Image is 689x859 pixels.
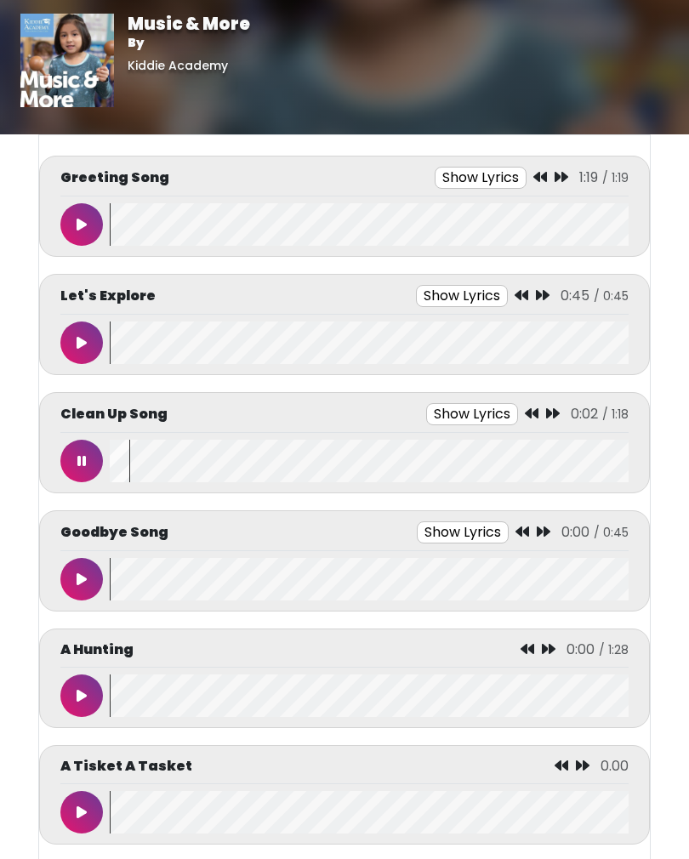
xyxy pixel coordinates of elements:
p: A Tisket A Tasket [60,756,192,777]
button: Show Lyrics [426,403,518,425]
p: A Hunting [60,640,134,660]
span: 0:00 [561,522,589,542]
p: By [128,34,250,52]
p: Let's Explore [60,286,156,306]
p: Greeting Song [60,168,169,188]
span: / 1:19 [602,169,629,186]
p: Goodbye Song [60,522,168,543]
p: Clean Up Song [60,404,168,424]
button: Show Lyrics [417,521,509,543]
span: 0.00 [601,756,629,776]
h1: Music & More [128,14,250,34]
button: Show Lyrics [416,285,508,307]
h6: Kiddie Academy [128,59,250,73]
span: / 0:45 [594,524,629,541]
span: / 1:18 [602,406,629,423]
span: 0:00 [567,640,595,659]
img: 01vrkzCYTteBT1eqlInO [20,14,114,107]
span: 1:19 [579,168,598,187]
button: Show Lyrics [435,167,527,189]
span: / 0:45 [594,287,629,304]
span: / 1:28 [599,641,629,658]
span: 0:02 [571,404,598,424]
span: 0:45 [561,286,589,305]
